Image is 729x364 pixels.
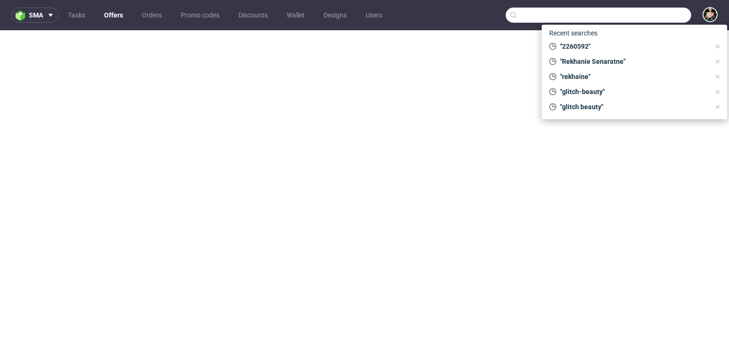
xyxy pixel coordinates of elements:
[545,26,601,41] span: Recent searches
[318,8,352,23] a: Designs
[281,8,310,23] a: Wallet
[233,8,273,23] a: Discounts
[556,57,710,66] span: "Rekhanie Senaratne"
[62,8,91,23] a: Tasks
[556,42,710,51] span: "2260592"
[98,8,129,23] a: Offers
[703,8,717,21] img: Marta Tomaszewska
[136,8,167,23] a: Orders
[556,72,710,81] span: "rekhaine"
[556,102,710,112] span: "glitch beauty"
[360,8,388,23] a: Users
[16,10,29,21] img: logo
[29,12,43,18] span: sma
[556,87,710,96] span: "glitch-beauty"
[175,8,225,23] a: Promo codes
[11,8,59,23] button: sma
